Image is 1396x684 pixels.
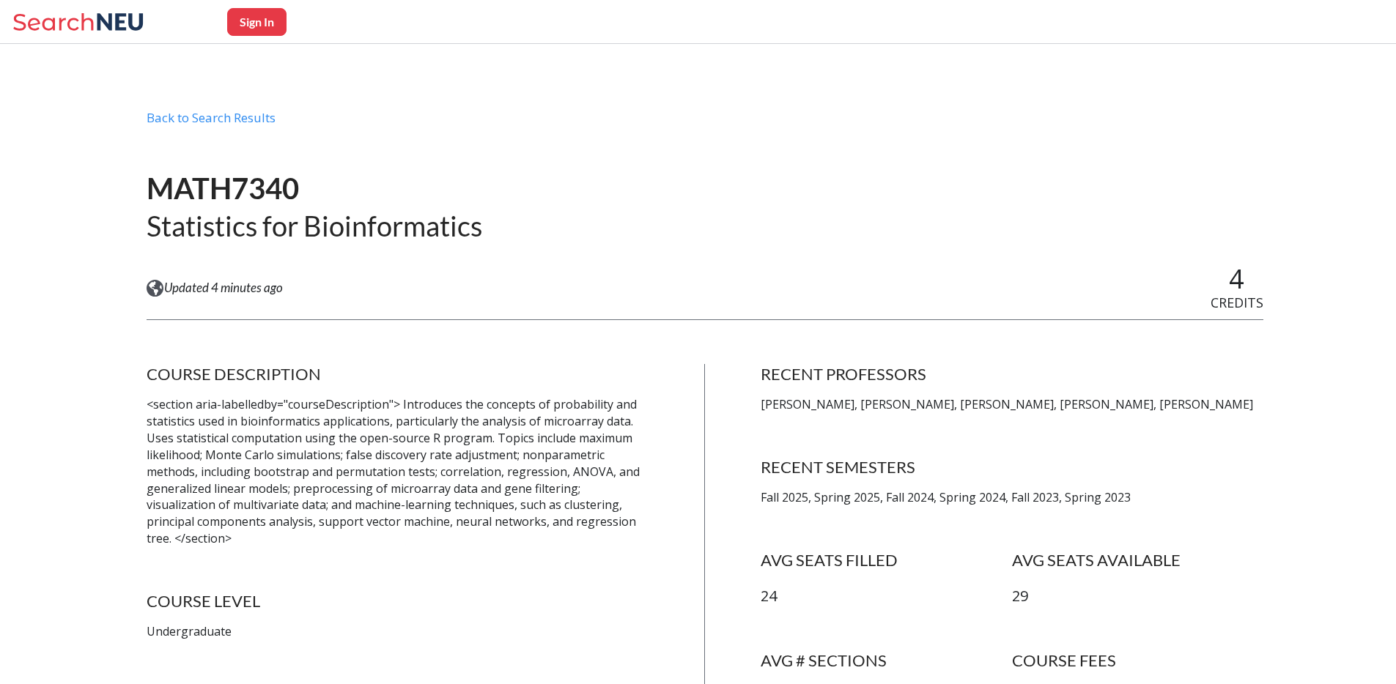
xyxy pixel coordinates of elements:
[147,591,649,611] h4: COURSE LEVEL
[1012,586,1263,607] p: 29
[761,457,1263,477] h4: RECENT SEMESTERS
[164,280,283,296] span: Updated 4 minutes ago
[761,364,1263,384] h4: RECENT PROFESSORS
[761,396,1263,413] p: [PERSON_NAME], [PERSON_NAME], [PERSON_NAME], [PERSON_NAME], [PERSON_NAME]
[761,550,1012,570] h4: AVG SEATS FILLED
[147,208,482,244] h2: Statistics for Bioinformatics
[147,110,1263,138] div: Back to Search Results
[147,623,649,640] p: Undergraduate
[147,170,482,207] h1: MATH7340
[1211,294,1263,311] span: CREDITS
[1229,261,1244,297] span: 4
[147,364,649,384] h4: COURSE DESCRIPTION
[1012,650,1263,671] h4: COURSE FEES
[1012,550,1263,570] h4: AVG SEATS AVAILABLE
[147,396,649,547] p: <section aria-labelledby="courseDescription"> Introduces the concepts of probability and statisti...
[761,586,1012,607] p: 24
[761,650,1012,671] h4: AVG # SECTIONS
[227,8,287,36] button: Sign In
[761,489,1263,506] p: Fall 2025, Spring 2025, Fall 2024, Spring 2024, Fall 2023, Spring 2023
